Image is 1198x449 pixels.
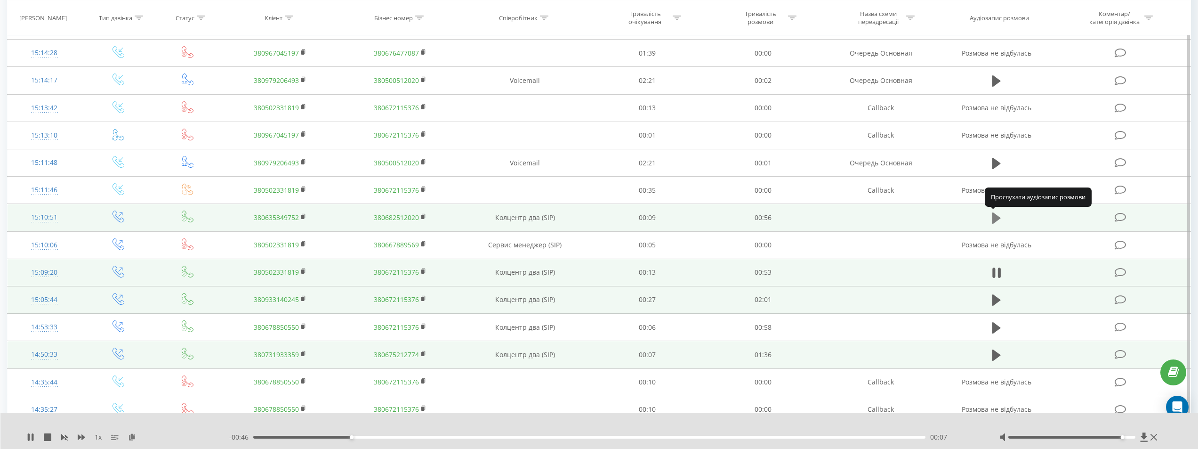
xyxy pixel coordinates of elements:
[374,76,419,85] a: 380500512020
[705,149,820,177] td: 00:01
[590,94,705,122] td: 00:13
[254,350,299,359] a: 380731933359
[590,396,705,423] td: 00:10
[374,377,419,386] a: 380672115376
[590,122,705,149] td: 00:01
[17,400,72,419] div: 14:35:27
[265,14,282,22] div: Клієнт
[590,204,705,231] td: 00:09
[590,341,705,368] td: 00:07
[962,103,1031,112] span: Розмова не відбулась
[820,396,941,423] td: Callback
[930,433,947,442] span: 00:07
[590,231,705,259] td: 00:05
[820,368,941,396] td: Callback
[17,236,72,254] div: 15:10:06
[254,131,299,139] a: 380967045197
[374,405,419,414] a: 380672115376
[254,158,299,167] a: 380979206493
[499,14,538,22] div: Співробітник
[820,67,941,94] td: Очередь Основная
[962,186,1031,195] span: Розмова не відбулась
[590,314,705,341] td: 00:06
[985,188,1092,206] div: Прослухати аудіозапис розмови
[350,435,354,439] div: Accessibility label
[820,40,941,67] td: Очередь Основная
[590,368,705,396] td: 00:10
[374,295,419,304] a: 380672115376
[374,240,419,249] a: 380667889569
[374,49,419,57] a: 380676477087
[17,373,72,392] div: 14:35:44
[254,405,299,414] a: 380678850550
[460,341,590,368] td: Колцентр два (SIP)
[1087,10,1142,26] div: Коментар/категорія дзвінка
[254,186,299,195] a: 380502331819
[705,67,820,94] td: 00:02
[254,213,299,222] a: 380635349752
[99,14,132,22] div: Тип дзвінка
[590,259,705,286] td: 00:13
[962,131,1031,139] span: Розмова не відбулась
[254,377,299,386] a: 380678850550
[705,286,820,313] td: 02:01
[590,177,705,204] td: 00:35
[590,40,705,67] td: 01:39
[1166,396,1189,418] div: Open Intercom Messenger
[705,341,820,368] td: 01:36
[17,181,72,199] div: 15:11:46
[735,10,786,26] div: Тривалість розмови
[705,94,820,122] td: 00:00
[820,122,941,149] td: Callback
[19,14,67,22] div: [PERSON_NAME]
[176,14,194,22] div: Статус
[374,103,419,112] a: 380672115376
[17,71,72,90] div: 15:14:17
[590,286,705,313] td: 00:27
[705,177,820,204] td: 00:00
[820,94,941,122] td: Callback
[460,231,590,259] td: Сервис менеджер (SIP)
[254,103,299,112] a: 380502331819
[460,286,590,313] td: Колцентр два (SIP)
[705,204,820,231] td: 00:56
[254,240,299,249] a: 380502331819
[374,14,413,22] div: Бізнес номер
[460,149,590,177] td: Voicemail
[374,131,419,139] a: 380672115376
[460,204,590,231] td: Колцентр два (SIP)
[620,10,670,26] div: Тривалість очікування
[374,268,419,277] a: 380672115376
[705,122,820,149] td: 00:00
[705,40,820,67] td: 00:00
[962,377,1031,386] span: Розмова не відбулась
[705,368,820,396] td: 00:00
[374,323,419,332] a: 380672115376
[17,126,72,145] div: 15:13:10
[970,14,1029,22] div: Аудіозапис розмови
[229,433,253,442] span: - 00:46
[95,433,102,442] span: 1 x
[460,314,590,341] td: Колцентр два (SIP)
[1121,435,1125,439] div: Accessibility label
[460,67,590,94] td: Voicemail
[17,208,72,227] div: 15:10:51
[254,76,299,85] a: 380979206493
[590,67,705,94] td: 02:21
[705,231,820,259] td: 00:00
[374,350,419,359] a: 380675212774
[374,158,419,167] a: 380500512020
[17,291,72,309] div: 15:05:44
[460,259,590,286] td: Колцентр два (SIP)
[254,268,299,277] a: 380502331819
[962,49,1031,57] span: Розмова не відбулась
[17,154,72,172] div: 15:11:48
[254,295,299,304] a: 380933140245
[254,323,299,332] a: 380678850550
[820,149,941,177] td: Очередь Основная
[853,10,904,26] div: Назва схеми переадресації
[705,259,820,286] td: 00:53
[962,240,1031,249] span: Розмова не відбулась
[254,49,299,57] a: 380967045197
[17,263,72,282] div: 15:09:20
